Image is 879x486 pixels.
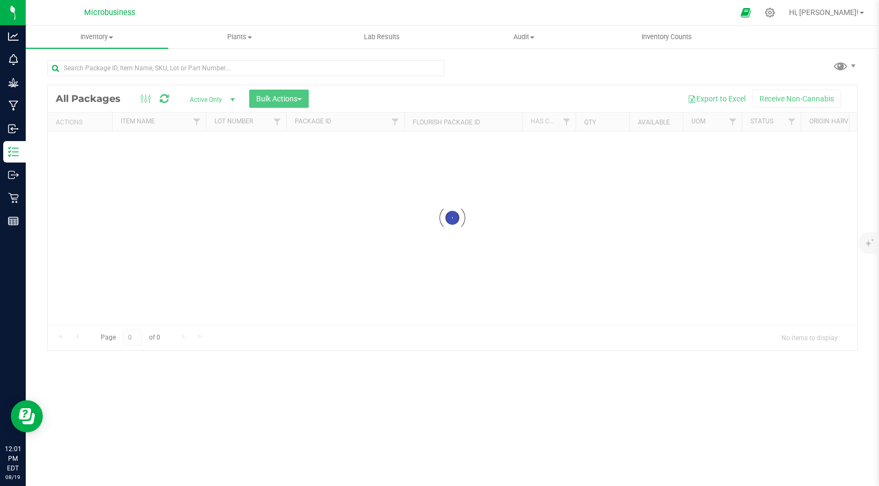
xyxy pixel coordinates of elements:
[763,8,777,18] div: Manage settings
[8,123,19,134] inline-svg: Inbound
[169,32,310,42] span: Plants
[8,54,19,65] inline-svg: Monitoring
[595,26,738,48] a: Inventory Counts
[8,146,19,157] inline-svg: Inventory
[627,32,706,42] span: Inventory Counts
[26,32,168,42] span: Inventory
[789,8,859,17] span: Hi, [PERSON_NAME]!
[168,26,311,48] a: Plants
[84,8,135,17] span: Microbusiness
[453,26,595,48] a: Audit
[8,100,19,111] inline-svg: Manufacturing
[8,77,19,88] inline-svg: Grow
[8,170,19,180] inline-svg: Outbound
[5,473,21,481] p: 08/19
[5,444,21,473] p: 12:01 PM EDT
[8,193,19,203] inline-svg: Retail
[8,31,19,42] inline-svg: Analytics
[26,26,168,48] a: Inventory
[734,2,758,23] span: Open Ecommerce Menu
[47,60,444,76] input: Search Package ID, Item Name, SKU, Lot or Part Number...
[310,26,453,48] a: Lab Results
[453,32,595,42] span: Audit
[349,32,414,42] span: Lab Results
[8,216,19,226] inline-svg: Reports
[11,400,43,432] iframe: Resource center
